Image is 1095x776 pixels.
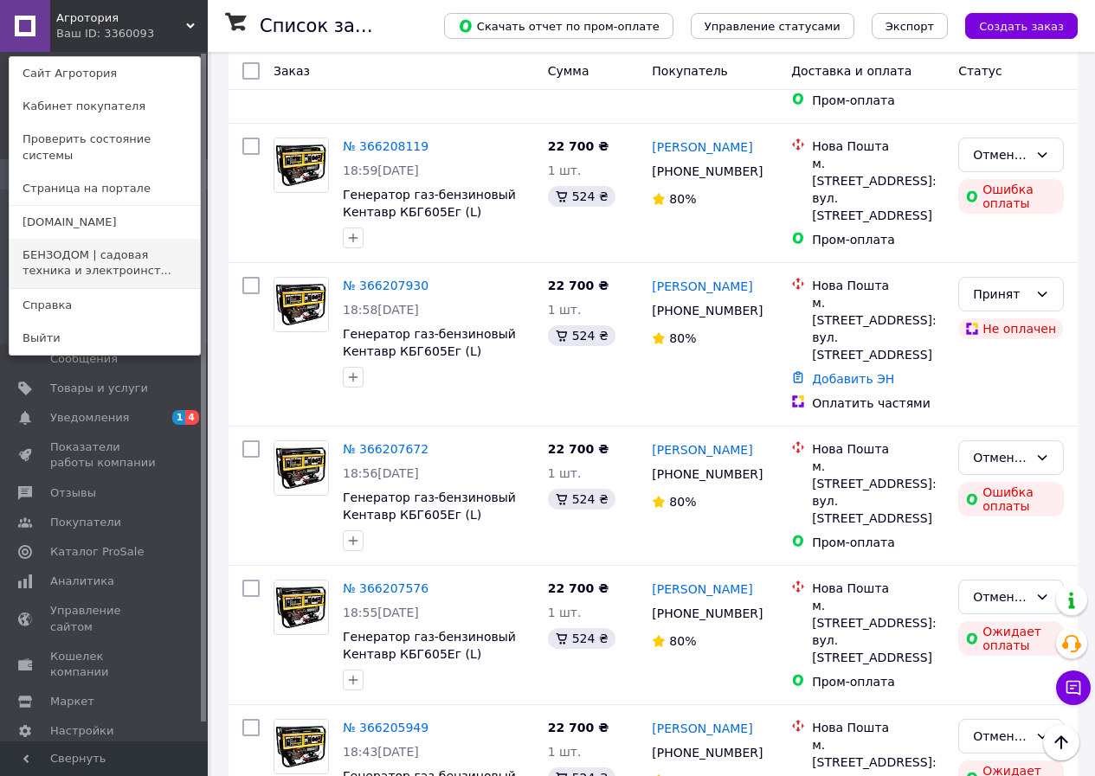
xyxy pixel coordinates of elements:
a: Кабинет покупателя [10,90,200,123]
span: 1 шт. [548,745,582,759]
div: Не оплачен [958,318,1063,339]
img: Фото товару [274,278,328,330]
img: Фото товару [274,138,328,191]
div: м. [STREET_ADDRESS]: вул. [STREET_ADDRESS] [812,155,944,224]
div: Оплатить частями [812,394,944,412]
span: 1 шт. [548,606,582,619]
img: Фото товару [274,720,328,773]
span: 1 шт. [548,466,582,480]
a: № 366207930 [343,279,428,292]
a: Фото товару [274,580,329,635]
a: [PERSON_NAME] [652,441,752,459]
a: Добавить ЭН [812,372,894,386]
span: Управление сайтом [50,603,160,634]
span: Экспорт [886,20,934,33]
img: Фото товару [274,580,328,633]
div: м. [STREET_ADDRESS]: вул. [STREET_ADDRESS] [812,597,944,666]
a: № 366207672 [343,442,428,456]
div: Пром-оплата [812,231,944,248]
div: Пром-оплата [812,92,944,109]
span: 80% [669,331,696,345]
div: Пром-оплата [812,534,944,551]
div: [PHONE_NUMBER] [648,462,763,486]
a: № 366208119 [343,139,428,153]
span: 18:43[DATE] [343,745,419,759]
span: Маркет [50,694,94,709]
a: Создать заказ [948,18,1078,32]
div: Нова Пошта [812,440,944,458]
div: [PHONE_NUMBER] [648,741,763,765]
a: Генератор газ-бензиновый Кентавр КБГ605Ег (L) +БЕСПЛАТНАЯ АДРЕСНАЯ ДОСТАВКА! [343,491,516,556]
img: Фото товару [274,441,328,494]
span: Заказ [274,64,310,78]
div: Отменен [973,727,1028,746]
button: Скачать отчет по пром-оплате [444,13,673,39]
div: Отменен [973,448,1028,467]
span: 18:56[DATE] [343,466,419,480]
span: Аналитика [50,574,114,589]
span: 18:55[DATE] [343,606,419,619]
div: Ошибка оплаты [958,179,1064,214]
h1: Список заказов [260,16,409,36]
a: [DOMAIN_NAME] [10,206,200,239]
div: [PHONE_NUMBER] [648,159,763,183]
button: Чат с покупателем [1056,670,1091,705]
a: Фото товару [274,719,329,774]
a: Генератор газ-бензиновый Кентавр КБГ605Ег (L) +БЕСПЛАТНАЯ АДРЕСНАЯ ДОСТАВКА! [343,188,516,253]
span: 1 шт. [548,303,582,317]
span: Сообщения [50,351,118,367]
span: Скачать отчет по пром-оплате [458,18,660,34]
span: Сумма [548,64,589,78]
span: 18:59[DATE] [343,164,419,177]
span: Управление статусами [705,20,841,33]
a: № 366207576 [343,581,428,595]
a: Генератор газ-бензиновый Кентавр КБГ605Ег (L) +БЕСПЛАТНАЯ АДРЕСНАЯ ДОСТАВКА! [343,327,516,393]
span: Отзывы [50,485,96,501]
div: [PHONE_NUMBER] [648,298,763,323]
a: Проверить состояние системы [10,123,200,171]
span: Доставка и оплата [791,64,911,78]
a: [PERSON_NAME] [652,580,752,598]
div: Ожидает оплаты [958,621,1064,656]
span: 22 700 ₴ [548,279,609,292]
span: Уведомления [50,410,129,426]
span: Товары и услуги [50,381,148,396]
a: Страница на портале [10,172,200,205]
span: 22 700 ₴ [548,721,609,734]
span: 1 шт. [548,164,582,177]
div: Ваш ID: 3360093 [56,26,129,42]
div: Нова Пошта [812,277,944,294]
a: Справка [10,289,200,322]
div: 524 ₴ [548,628,615,649]
div: [PHONE_NUMBER] [648,601,763,625]
div: Ошибка оплаты [958,482,1064,516]
div: Отменен [973,587,1028,606]
div: 524 ₴ [548,489,615,510]
button: Создать заказ [965,13,1078,39]
button: Наверх [1043,724,1079,760]
div: Принят [973,285,1028,304]
div: Нова Пошта [812,138,944,155]
div: 524 ₴ [548,186,615,207]
span: Настройки [50,723,113,739]
a: Фото товару [274,138,329,193]
button: Управление статусами [691,13,854,39]
div: м. [STREET_ADDRESS]: вул. [STREET_ADDRESS] [812,294,944,363]
a: Генератор газ-бензиновый Кентавр КБГ605Ег (L) +БЕСПЛАТНАЯ АДРЕСНАЯ ДОСТАВКА! [343,630,516,696]
div: 524 ₴ [548,325,615,346]
span: 22 700 ₴ [548,139,609,153]
a: [PERSON_NAME] [652,278,752,295]
span: 1 [172,410,186,425]
a: Выйти [10,322,200,355]
div: Отменен [973,145,1028,164]
span: Создать заказ [979,20,1064,33]
a: [PERSON_NAME] [652,720,752,737]
span: Покупатели [50,515,121,530]
a: Сайт Агротория [10,57,200,90]
span: Покупатель [652,64,728,78]
span: Каталог ProSale [50,544,144,560]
